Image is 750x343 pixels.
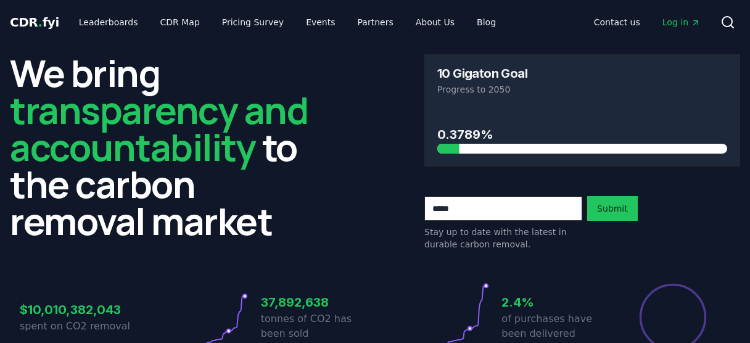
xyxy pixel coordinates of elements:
p: Progress to 2050 [437,83,727,96]
p: of purchases have been delivered [501,312,616,341]
span: transparency and accountability [10,85,308,172]
h2: We bring to the carbon removal market [10,54,326,239]
h3: 2.4% [501,293,616,312]
h3: 10 Gigaton Goal [437,67,527,80]
a: Contact us [584,11,650,33]
a: Log in [653,11,711,33]
a: Leaderboards [69,11,148,33]
a: CDR.fyi [10,14,59,31]
a: Partners [348,11,403,33]
h3: $10,010,382,043 [20,300,134,319]
nav: Main [69,11,506,33]
h3: 0.3789% [437,125,727,144]
span: . [38,15,43,30]
a: Events [296,11,345,33]
span: Log in [662,16,701,28]
p: spent on CO2 removal [20,319,134,334]
span: CDR fyi [10,15,59,30]
p: Stay up to date with the latest in durable carbon removal. [424,226,582,250]
a: About Us [406,11,464,33]
h3: 37,892,638 [261,293,375,312]
nav: Main [584,11,711,33]
button: Submit [587,196,638,221]
a: CDR Map [150,11,210,33]
a: Pricing Survey [212,11,294,33]
a: Blog [467,11,506,33]
p: tonnes of CO2 has been sold [261,312,375,341]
